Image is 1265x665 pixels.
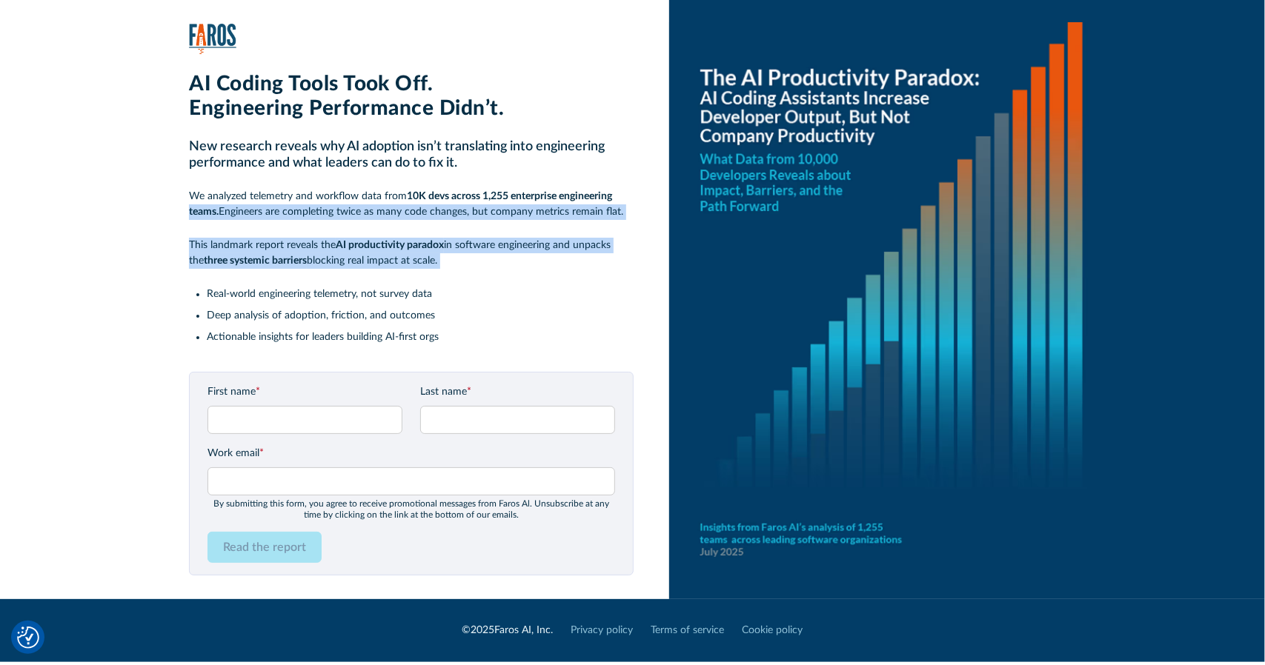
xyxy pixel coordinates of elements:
a: Terms of service [651,623,725,638]
p: This landmark report reveals the in software engineering and unpacks the blocking real impact at ... [189,238,634,269]
button: Cookie Settings [17,626,39,649]
h1: Engineering Performance Didn’t. [189,96,634,121]
span: 2025 [471,625,495,635]
h2: New research reveals why AI adoption isn’t translating into engineering performance and what lead... [189,139,634,171]
h1: AI Coding Tools Took Off. [189,72,634,97]
strong: AI productivity paradox [336,240,444,250]
label: Last name [420,384,615,400]
a: Privacy policy [571,623,634,638]
li: Real-world engineering telemetry, not survey data [207,287,634,302]
img: Revisit consent button [17,626,39,649]
div: © Faros AI, Inc. [462,623,554,638]
p: We analyzed telemetry and workflow data from Engineers are completing twice as many code changes,... [189,189,634,220]
li: Actionable insights for leaders building AI-first orgs [207,330,634,345]
form: Email Form [207,384,615,563]
label: Work email [207,446,615,461]
strong: three systemic barriers [204,255,307,266]
li: Deep analysis of adoption, friction, and outcomes [207,308,634,324]
a: Cookie policy [743,623,803,638]
div: By submitting this form, you agree to receive promotional messages from Faros Al. Unsubscribe at ... [207,498,615,520]
input: Read the report [207,532,322,563]
img: Faros Logo [189,24,236,54]
label: First name [207,384,402,400]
